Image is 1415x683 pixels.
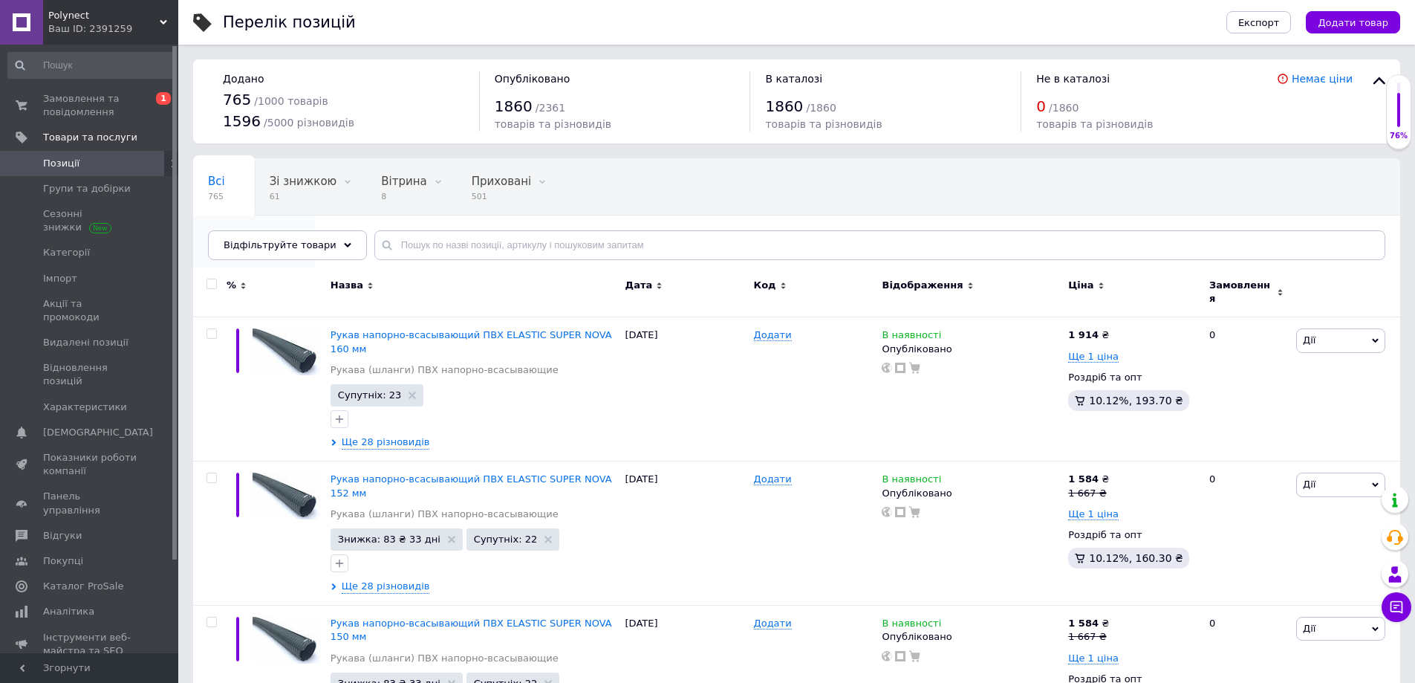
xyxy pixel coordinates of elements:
span: Категорії [43,246,90,259]
span: В наявності [882,329,941,345]
span: товарів та різновидів [1036,118,1153,130]
span: / 1860 [1049,102,1079,114]
span: Супутніх: 23 [338,390,401,400]
span: Ще 28 різновидів [342,436,430,450]
span: Позиції [43,157,79,170]
span: Додати [754,473,792,485]
span: 61 [270,191,336,202]
span: 765 [208,191,225,202]
span: Опубліковані [208,231,285,245]
span: Дії [1303,479,1315,490]
span: Назва [331,279,363,292]
span: / 1000 товарів [254,95,328,107]
span: Код [754,279,776,292]
span: / 5000 різновидів [264,117,354,129]
a: Немає ціни [1292,73,1353,85]
div: 0 [1200,317,1292,462]
div: Роздріб та опт [1068,528,1197,542]
span: Відгуки [43,529,82,543]
span: Акції та промокоди [43,297,137,324]
span: Каталог ProSale [43,580,123,593]
span: Дії [1303,623,1315,634]
span: Ціна [1068,279,1093,292]
div: [DATE] [622,462,750,606]
span: Додано [223,73,264,85]
span: Показники роботи компанії [43,451,137,478]
span: товарів та різновидів [495,118,611,130]
div: [DATE] [622,317,750,462]
span: Замовлення [1209,279,1273,305]
span: Додати товар [1318,17,1388,28]
a: Рукава (шланги) ПВХ напорно-всасывающие [331,508,559,521]
span: Дата [625,279,653,292]
div: 1 667 ₴ [1068,630,1109,644]
span: Знижка: 83 ₴ 33 дні [338,534,440,544]
span: Вітрина [381,175,426,188]
span: Відновлення позицій [43,361,137,388]
div: 1 667 ₴ [1068,487,1109,500]
span: 10.12%, 160.30 ₴ [1089,552,1183,564]
span: 501 [472,191,532,202]
a: Рукав напорно-всасывающий ПВХ ELASTIC SUPER NOVA 152 мм [331,473,612,498]
span: Додати [754,329,792,341]
span: Експорт [1238,17,1280,28]
span: Опубліковано [495,73,570,85]
div: Опубліковано [882,630,1061,644]
span: В наявності [882,473,941,489]
a: Рукава (шланги) ПВХ напорно-всасывающие [331,652,559,665]
img: Рукав напорно-всасывающий ПВХ ELASTIC SUPER NOVA 150 мм [253,617,323,664]
span: В каталозі [765,73,822,85]
div: ₴ [1068,328,1109,342]
span: Товари та послуги [43,131,137,144]
span: Не в каталозі [1036,73,1110,85]
span: 1 [156,92,171,105]
span: Замовлення та повідомлення [43,92,137,119]
button: Експорт [1226,11,1292,33]
button: Чат з покупцем [1382,592,1411,622]
span: Ще 1 ціна [1068,508,1119,520]
span: товарів та різновидів [765,118,882,130]
span: 0 [1036,97,1046,115]
span: Зі знижкою [270,175,336,188]
span: Покупці [43,554,83,568]
span: Ще 1 ціна [1068,653,1119,664]
div: Ваш ID: 2391259 [48,22,178,36]
span: / 1860 [806,102,836,114]
span: / 2361 [536,102,565,114]
b: 1 584 [1068,473,1099,485]
span: Видалені позиції [43,336,129,349]
b: 1 584 [1068,618,1099,629]
span: [DEMOGRAPHIC_DATA] [43,426,153,439]
span: 765 [223,91,251,109]
div: Перелік позицій [223,15,356,30]
span: 10.12%, 193.70 ₴ [1089,395,1183,407]
span: В наявності [882,618,941,633]
img: Рукав напорно-всасывающий ПВХ ELASTIC SUPER NOVA 160 мм [253,328,323,375]
div: Роздріб та опт [1068,371,1197,384]
a: Рукав напорно-всасывающий ПВХ ELASTIC SUPER NOVA 150 мм [331,618,612,642]
span: Супутніх: 22 [474,534,537,544]
span: 1860 [765,97,803,115]
button: Додати товар [1306,11,1400,33]
span: 1596 [223,112,261,130]
span: Polynect [48,9,160,22]
span: Сезонні знижки [43,207,137,234]
b: 1 914 [1068,329,1099,340]
a: Рукав напорно-всасывающий ПВХ ELASTIC SUPER NOVA 160 мм [331,329,612,354]
a: Рукава (шланги) ПВХ напорно-всасывающие [331,363,559,377]
div: ₴ [1068,473,1109,486]
span: Аналітика [43,605,94,618]
div: Опубліковано [882,487,1061,500]
span: Ще 28 різновидів [342,580,430,594]
div: Опубліковано [882,343,1061,356]
span: Інструменти веб-майстра та SEO [43,631,137,658]
input: Пошук по назві позиції, артикулу і пошуковим запитам [374,230,1385,260]
span: Приховані [472,175,532,188]
div: 0 [1200,462,1292,606]
span: Ще 1 ціна [1068,351,1119,363]
span: Відфільтруйте товари [224,239,336,250]
span: Всі [208,175,225,188]
div: 76% [1387,131,1411,141]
